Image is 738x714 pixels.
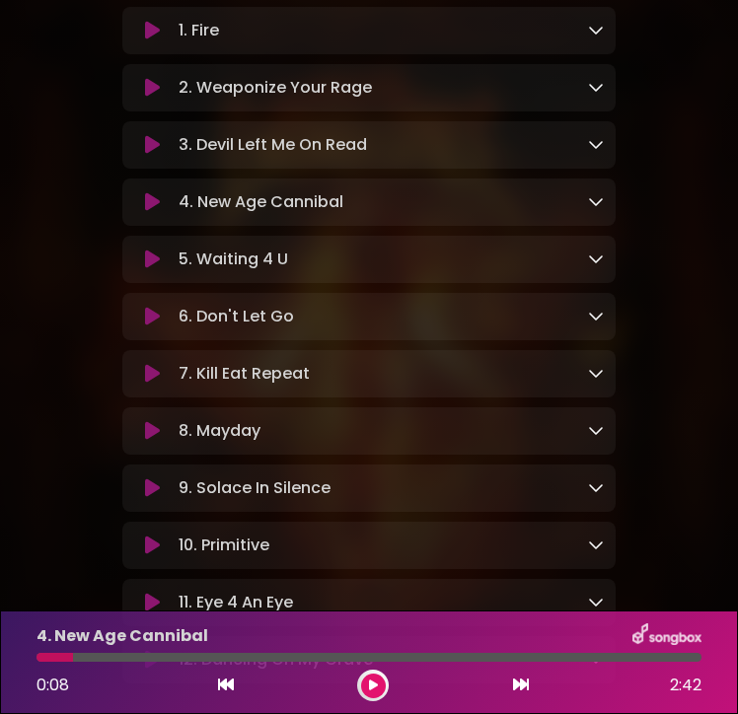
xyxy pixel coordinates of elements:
p: 7. Kill Eat Repeat [179,362,310,386]
p: 3. Devil Left Me On Read [179,133,367,157]
img: songbox-logo-white.png [632,623,701,649]
span: 0:08 [37,674,69,696]
p: 9. Solace In Silence [179,476,331,500]
span: 2:42 [670,674,701,697]
p: 2. Weaponize Your Rage [179,76,372,100]
p: 1. Fire [179,19,219,42]
p: 4. New Age Cannibal [179,190,343,214]
p: 6. Don't Let Go [179,305,294,328]
p: 5. Waiting 4 U [179,248,288,271]
p: 8. Mayday [179,419,260,443]
p: 4. New Age Cannibal [37,624,208,648]
p: 11. Eye 4 An Eye [179,591,293,614]
p: 10. Primitive [179,534,269,557]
